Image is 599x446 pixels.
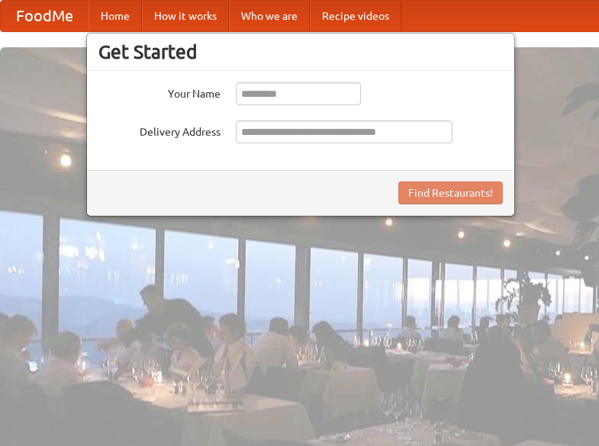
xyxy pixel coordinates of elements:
[89,1,142,31] a: Home
[142,1,229,31] a: How it works
[310,1,401,31] a: Recipe videos
[1,1,89,31] a: FoodMe
[229,1,310,31] a: Who we are
[98,40,503,63] h3: Get Started
[398,181,503,204] button: Find Restaurants!
[98,82,221,101] label: Your Name
[98,120,221,140] label: Delivery Address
